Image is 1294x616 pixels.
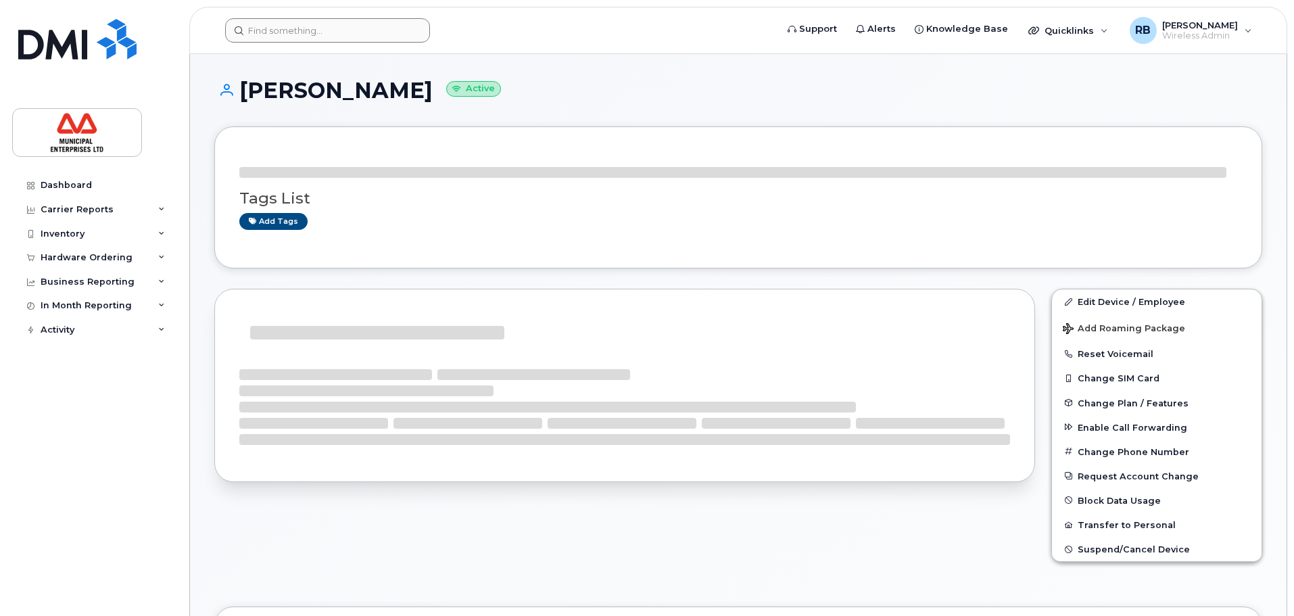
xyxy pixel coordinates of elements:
a: Add tags [239,213,308,230]
button: Change Plan / Features [1052,391,1262,415]
h1: [PERSON_NAME] [214,78,1262,102]
button: Change SIM Card [1052,366,1262,390]
button: Reset Voicemail [1052,341,1262,366]
span: Enable Call Forwarding [1078,422,1187,432]
button: Block Data Usage [1052,488,1262,513]
small: Active [446,81,501,97]
button: Request Account Change [1052,464,1262,488]
button: Change Phone Number [1052,440,1262,464]
span: Add Roaming Package [1063,323,1185,336]
button: Suspend/Cancel Device [1052,537,1262,561]
span: Suspend/Cancel Device [1078,544,1190,554]
span: Change Plan / Features [1078,398,1189,408]
button: Add Roaming Package [1052,314,1262,341]
button: Transfer to Personal [1052,513,1262,537]
a: Edit Device / Employee [1052,289,1262,314]
button: Enable Call Forwarding [1052,415,1262,440]
h3: Tags List [239,190,1237,207]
